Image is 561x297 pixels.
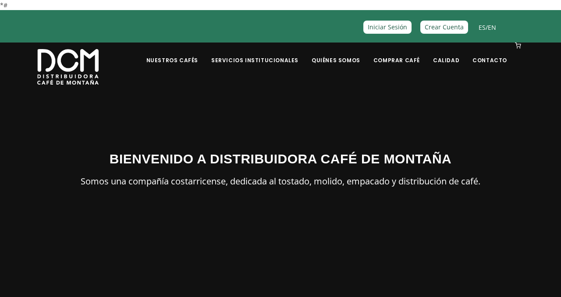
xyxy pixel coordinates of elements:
[306,43,366,64] a: Quiénes Somos
[479,22,496,32] span: /
[206,43,304,64] a: Servicios Institucionales
[141,43,203,64] a: Nuestros Cafés
[37,149,524,169] h3: BIENVENIDO A DISTRIBUIDORA CAFÉ DE MONTAÑA
[467,43,512,64] a: Contacto
[488,23,496,32] a: EN
[420,21,468,33] a: Crear Cuenta
[368,43,425,64] a: Comprar Café
[363,21,412,33] a: Iniciar Sesión
[479,23,486,32] a: ES
[428,43,465,64] a: Calidad
[37,174,524,189] p: Somos una compañía costarricense, dedicada al tostado, molido, empacado y distribución de café.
